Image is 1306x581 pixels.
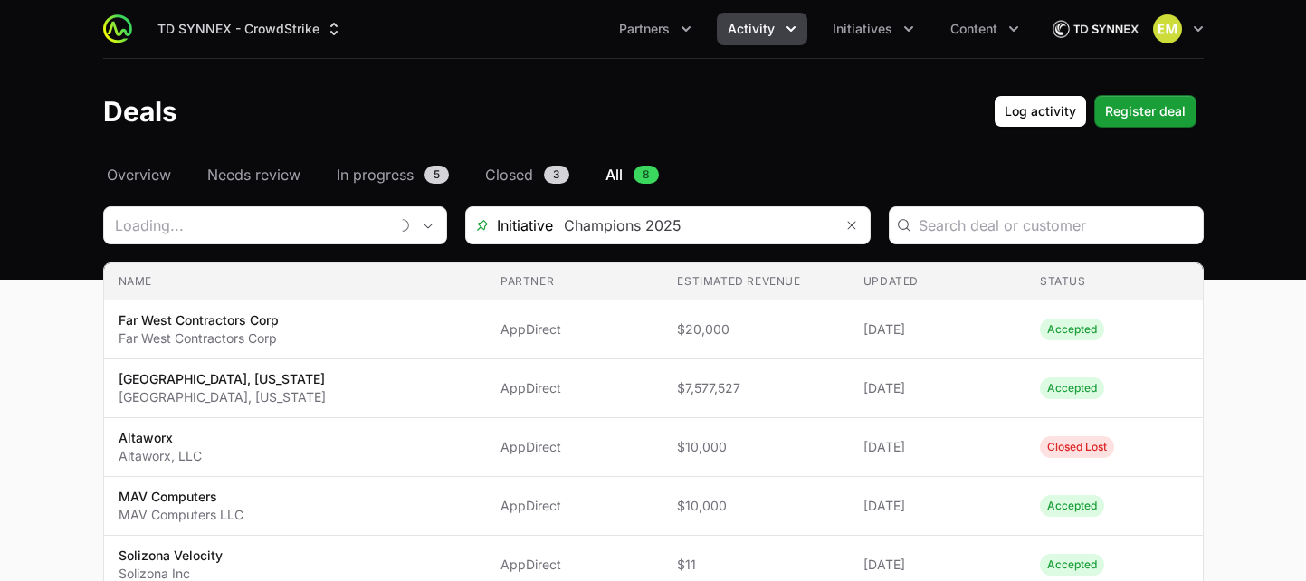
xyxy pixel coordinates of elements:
button: Log activity [994,95,1087,128]
a: All8 [602,164,663,186]
div: Supplier switch menu [147,13,354,45]
span: Log activity [1005,100,1076,122]
span: $7,577,527 [677,379,834,397]
th: Estimated revenue [663,263,848,300]
div: Primary actions [994,95,1196,128]
span: AppDirect [500,320,648,338]
button: Content [939,13,1030,45]
span: $11 [677,556,834,574]
span: Initiative [466,214,553,236]
span: [DATE] [863,556,1011,574]
span: 3 [544,166,569,184]
span: AppDirect [500,379,648,397]
p: [GEOGRAPHIC_DATA], [US_STATE] [119,370,326,388]
a: In progress5 [333,164,453,186]
span: $10,000 [677,497,834,515]
input: Search deal or customer [919,214,1192,236]
div: Open [410,207,446,243]
span: $10,000 [677,438,834,456]
input: Search initiatives [553,207,834,243]
p: Altaworx, LLC [119,447,202,465]
span: [DATE] [863,438,1011,456]
span: In progress [337,164,414,186]
span: Content [950,20,997,38]
img: ActivitySource [103,14,132,43]
div: Main navigation [132,13,1030,45]
span: All [605,164,623,186]
div: Partners menu [608,13,702,45]
span: AppDirect [500,556,648,574]
p: Far West Contractors Corp [119,329,279,348]
span: Partners [619,20,670,38]
button: Remove [834,207,870,243]
input: Loading... [104,207,388,243]
button: Activity [717,13,807,45]
h1: Deals [103,95,177,128]
p: MAV Computers LLC [119,506,243,524]
th: Status [1025,263,1202,300]
div: Activity menu [717,13,807,45]
span: [DATE] [863,497,1011,515]
span: $20,000 [677,320,834,338]
div: Content menu [939,13,1030,45]
th: Updated [849,263,1025,300]
nav: Deals navigation [103,164,1204,186]
img: Eric Mingus [1153,14,1182,43]
th: Partner [486,263,663,300]
p: [GEOGRAPHIC_DATA], [US_STATE] [119,388,326,406]
span: Overview [107,164,171,186]
button: Register deal [1094,95,1196,128]
span: [DATE] [863,379,1011,397]
p: Altaworx [119,429,202,447]
p: MAV Computers [119,488,243,506]
span: 5 [424,166,449,184]
a: Closed3 [481,164,573,186]
a: Overview [103,164,175,186]
button: TD SYNNEX - CrowdStrike [147,13,354,45]
th: Name [104,263,486,300]
p: Far West Contractors Corp [119,311,279,329]
span: Initiatives [833,20,892,38]
a: Needs review [204,164,304,186]
button: Initiatives [822,13,925,45]
span: Register deal [1105,100,1186,122]
button: Partners [608,13,702,45]
span: Closed [485,164,533,186]
p: Solizona Velocity [119,547,223,565]
img: TD SYNNEX [1052,11,1139,47]
span: AppDirect [500,497,648,515]
div: Initiatives menu [822,13,925,45]
span: AppDirect [500,438,648,456]
span: 8 [634,166,659,184]
span: [DATE] [863,320,1011,338]
span: Activity [728,20,775,38]
span: Needs review [207,164,300,186]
